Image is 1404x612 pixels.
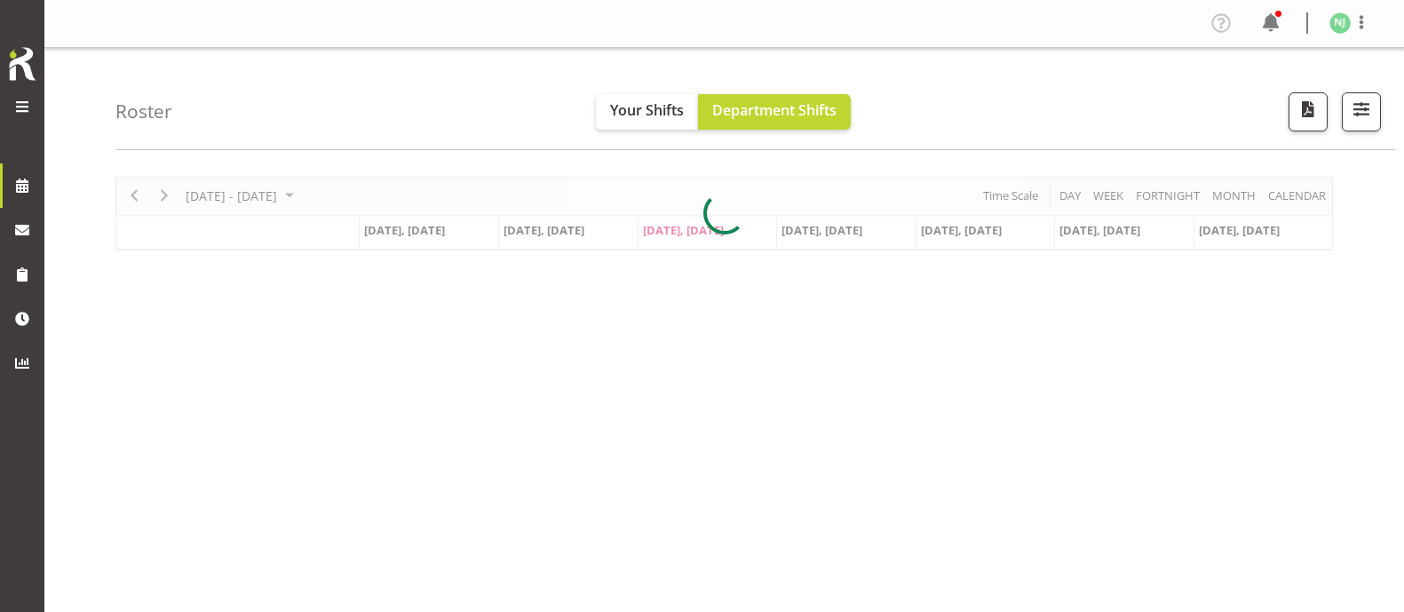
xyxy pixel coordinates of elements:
button: Department Shifts [698,94,851,130]
button: Download a PDF of the roster according to the set date range. [1289,92,1328,131]
span: Your Shifts [610,100,684,120]
h4: Roster [115,101,172,122]
span: Department Shifts [712,100,837,120]
button: Your Shifts [596,94,698,130]
img: Rosterit icon logo [4,44,40,83]
button: Filter Shifts [1342,92,1381,131]
img: ngamata-junior3423.jpg [1329,12,1351,34]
